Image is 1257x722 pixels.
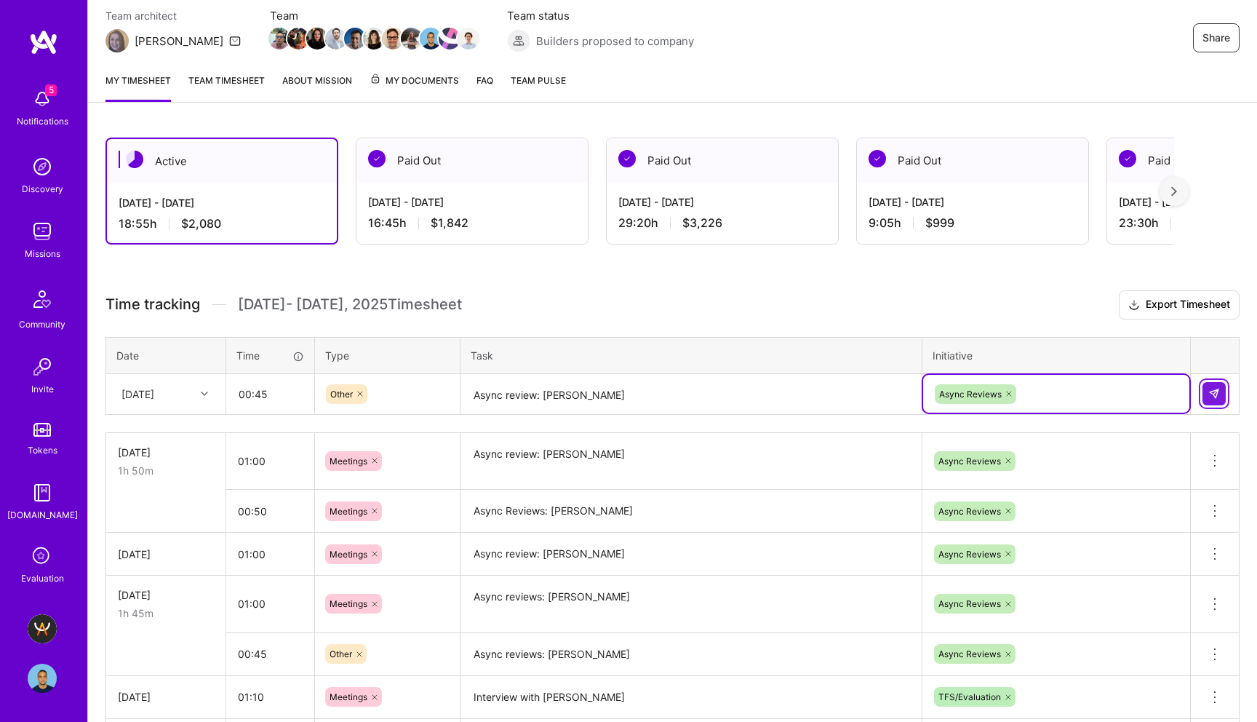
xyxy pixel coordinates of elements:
img: Team Member Avatar [382,28,404,49]
span: Builders proposed to company [536,33,694,49]
div: 1h 50m [118,463,214,478]
div: [DATE] - [DATE] [869,194,1077,210]
div: [DATE] - [DATE] [119,195,325,210]
button: Share [1193,23,1240,52]
div: 16:45 h [368,215,576,231]
div: Tokens [28,443,57,458]
img: Builders proposed to company [507,29,530,52]
span: $1,842 [431,215,468,231]
input: HH:MM [226,442,314,480]
i: icon Download [1128,298,1140,313]
div: Missions [25,246,60,261]
span: Meetings [330,691,367,702]
textarea: Async review: [PERSON_NAME] [462,435,920,489]
a: Team Member Avatar [383,26,402,51]
span: Async Reviews [938,648,1001,659]
img: discovery [28,152,57,181]
div: 18:55 h [119,216,325,231]
span: Meetings [330,598,367,609]
a: A.Team - Grow A.Team's Community & Demand [24,614,60,643]
div: Paid Out [607,138,838,183]
div: [DATE] [118,547,214,562]
div: [PERSON_NAME] [135,33,223,49]
img: tokens [33,423,51,437]
a: Team Member Avatar [308,26,327,51]
img: Team Member Avatar [363,28,385,49]
a: About Mission [282,73,352,102]
a: FAQ [476,73,493,102]
div: Paid Out [857,138,1088,183]
span: Team [270,8,478,23]
div: 9:05 h [869,215,1077,231]
a: Team Pulse [511,73,566,102]
span: Async Reviews [939,389,1002,400]
a: Team timesheet [188,73,265,102]
div: [DATE] - [DATE] [368,194,576,210]
textarea: Async Reviews: [PERSON_NAME] [462,491,920,531]
a: Team Member Avatar [459,26,478,51]
img: User Avatar [28,664,57,693]
img: Team Member Avatar [306,28,328,49]
input: HH:MM [226,635,314,673]
img: Community [25,282,60,317]
img: Team Member Avatar [420,28,442,49]
input: HH:MM [226,535,314,574]
img: bell [28,84,57,114]
div: Paid Out [356,138,588,183]
div: Evaluation [21,571,64,586]
img: Team Member Avatar [287,28,309,49]
input: HH:MM [226,678,314,716]
span: Async Reviews [938,598,1001,609]
div: [DATE] [118,689,214,705]
span: [DATE] - [DATE] , 2025 Timesheet [238,295,462,314]
span: Async Reviews [938,456,1001,467]
i: icon Mail [229,35,241,47]
th: Date [106,337,226,373]
div: [DATE] [118,587,214,603]
div: null [1202,382,1227,405]
img: A.Team - Grow A.Team's Community & Demand [28,614,57,643]
img: Team Member Avatar [439,28,460,49]
th: Type [315,337,460,373]
span: Async Reviews [938,549,1001,560]
span: Async Reviews [938,506,1001,517]
textarea: Async reviews: [PERSON_NAME] [462,577,920,632]
div: [DOMAIN_NAME] [7,507,78,523]
input: HH:MM [227,375,314,413]
button: Export Timesheet [1119,290,1240,320]
div: Time [236,348,304,363]
div: Invite [31,381,54,397]
a: Team Member Avatar [440,26,459,51]
img: Team Member Avatar [344,28,366,49]
span: TFS/Evaluation [938,691,1001,702]
div: Initiative [933,348,1180,363]
i: icon SelectionTeam [28,543,56,571]
a: Team Member Avatar [364,26,383,51]
a: Team Member Avatar [402,26,421,51]
input: HH:MM [226,584,314,623]
a: User Avatar [24,664,60,693]
div: [DATE] - [DATE] [618,194,826,210]
span: Team Pulse [511,75,566,86]
span: 5 [45,84,57,96]
img: teamwork [28,217,57,246]
span: Other [330,389,353,400]
img: Team Architect [105,29,129,52]
span: $2,080 [181,216,221,231]
div: 1h 45m [118,606,214,621]
div: [DATE] [118,445,214,460]
img: Paid Out [869,150,886,167]
textarea: Async review: [PERSON_NAME] [462,534,920,574]
span: Team status [507,8,694,23]
a: My Documents [370,73,459,102]
img: Team Member Avatar [458,28,479,49]
div: 29:20 h [618,215,826,231]
span: Other [330,648,352,659]
div: Notifications [17,114,68,129]
textarea: Async reviews: [PERSON_NAME] [462,635,920,675]
a: Team Member Avatar [421,26,440,51]
img: guide book [28,478,57,507]
input: HH:MM [226,492,314,531]
img: Team Member Avatar [401,28,423,49]
img: Submit [1208,388,1220,400]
